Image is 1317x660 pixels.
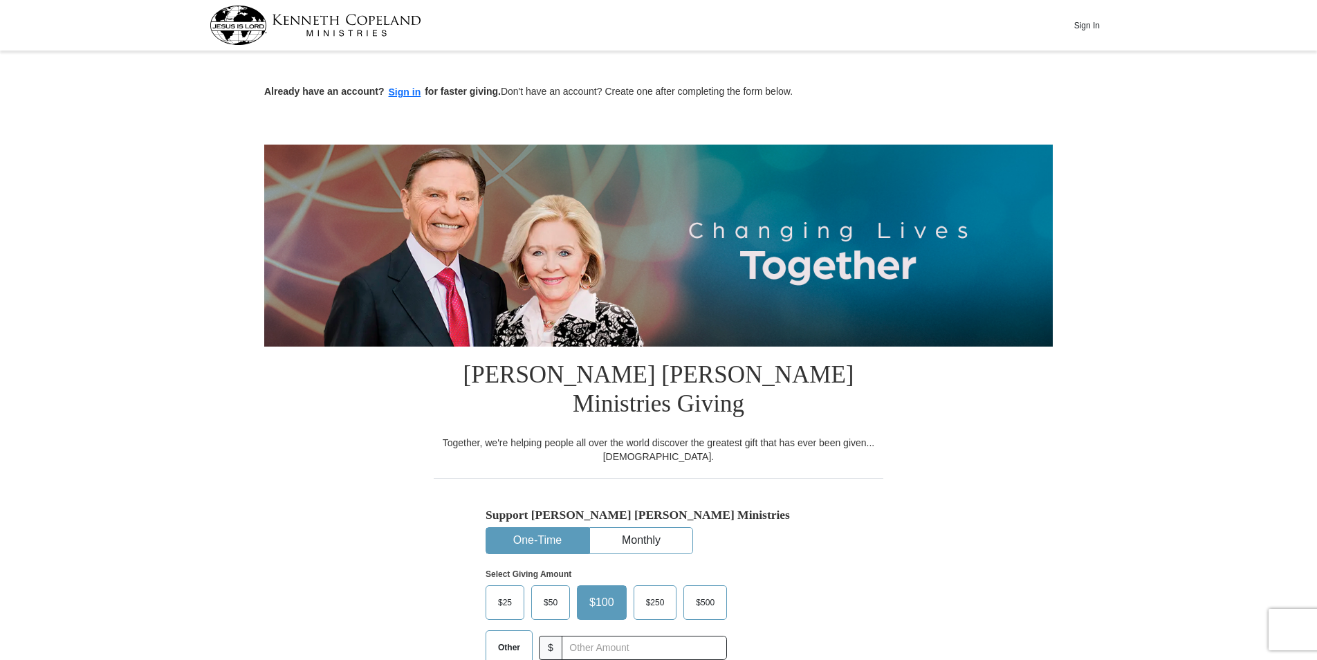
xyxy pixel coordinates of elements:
button: Sign in [385,84,425,100]
span: Other [491,637,527,658]
span: $500 [689,592,721,613]
strong: Select Giving Amount [486,569,571,579]
span: $25 [491,592,519,613]
p: Don't have an account? Create one after completing the form below. [264,84,1053,100]
span: $250 [639,592,672,613]
h1: [PERSON_NAME] [PERSON_NAME] Ministries Giving [434,347,883,436]
span: $100 [582,592,621,613]
button: Sign In [1066,15,1107,36]
strong: Already have an account? for faster giving. [264,86,501,97]
img: kcm-header-logo.svg [210,6,421,45]
button: Monthly [590,528,692,553]
div: Together, we're helping people all over the world discover the greatest gift that has ever been g... [434,436,883,464]
span: $50 [537,592,564,613]
h5: Support [PERSON_NAME] [PERSON_NAME] Ministries [486,508,831,522]
button: One-Time [486,528,589,553]
span: $ [539,636,562,660]
input: Other Amount [562,636,727,660]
